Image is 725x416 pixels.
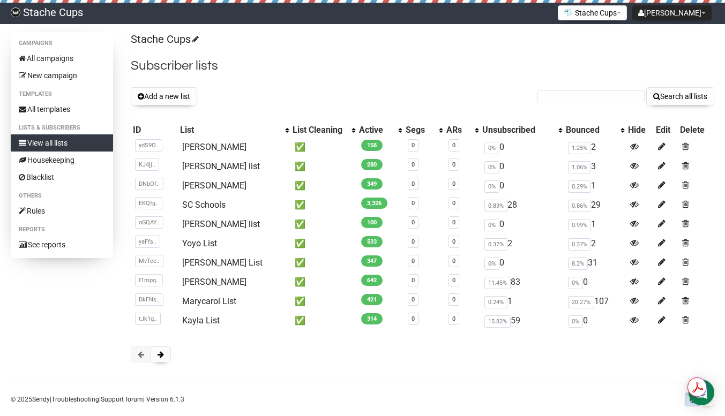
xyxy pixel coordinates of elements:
[290,292,357,311] td: ✅
[480,157,564,176] td: 0
[361,217,383,228] span: 100
[178,123,290,138] th: List: No sort applied, activate to apply an ascending sort
[480,311,564,330] td: 59
[564,123,626,138] th: Bounced: No sort applied, activate to apply an ascending sort
[568,219,591,231] span: 0.99%
[564,8,572,17] img: 1.png
[361,255,383,267] span: 347
[480,234,564,253] td: 2
[133,125,175,135] div: ID
[11,134,113,152] a: View all lists
[101,396,143,403] a: Support forum
[480,253,564,273] td: 0
[412,277,415,284] a: 0
[361,236,383,247] span: 533
[484,200,507,212] span: 0.83%
[656,125,675,135] div: Edit
[11,394,184,405] p: © 2025 | | | Version 6.1.3
[290,215,357,234] td: ✅
[444,123,480,138] th: ARs: No sort applied, activate to apply an ascending sort
[412,258,415,264] a: 0
[412,315,415,322] a: 0
[182,258,263,268] a: [PERSON_NAME] List
[131,56,714,75] h2: Subscriber lists
[480,195,564,215] td: 28
[568,200,591,212] span: 0.86%
[290,311,357,330] td: ✅
[180,125,280,135] div: List
[480,273,564,292] td: 83
[564,195,626,215] td: 29
[480,123,564,138] th: Unsubscribed: No sort applied, activate to apply an ascending sort
[290,176,357,195] td: ✅
[484,180,499,193] span: 0%
[135,158,159,171] span: KJ4jj..
[412,296,415,303] a: 0
[135,293,163,306] span: DkFNs..
[182,238,217,248] a: Yoyo List
[484,142,499,154] span: 0%
[568,296,594,308] span: 20.27%
[131,87,197,105] button: Add a new list
[446,125,469,135] div: ARs
[290,234,357,253] td: ✅
[361,275,383,286] span: 642
[182,219,260,229] a: [PERSON_NAME] list
[452,277,455,284] a: 0
[361,159,383,170] span: 280
[357,123,403,138] th: Active: No sort applied, activate to apply an ascending sort
[403,123,444,138] th: Segs: No sort applied, activate to apply an ascending sort
[484,258,499,270] span: 0%
[568,277,583,289] span: 0%
[568,142,591,154] span: 1.25%
[564,157,626,176] td: 3
[568,161,591,173] span: 1.06%
[564,253,626,273] td: 31
[480,176,564,195] td: 0
[412,180,415,187] a: 0
[11,223,113,236] li: Reports
[135,274,163,286] span: f1mpq..
[11,190,113,202] li: Others
[11,236,113,253] a: See reports
[482,125,553,135] div: Unsubscribed
[290,273,357,292] td: ✅
[678,123,714,138] th: Delete: No sort applied, sorting is disabled
[406,125,433,135] div: Segs
[412,161,415,168] a: 0
[564,138,626,157] td: 2
[182,200,226,210] a: SC Schools
[568,258,588,270] span: 8.2%
[182,277,246,287] a: [PERSON_NAME]
[135,197,162,209] span: EKQfg..
[135,178,163,190] span: DNbOf..
[628,125,652,135] div: Hide
[412,238,415,245] a: 0
[11,152,113,169] a: Housekeeping
[361,178,383,190] span: 349
[452,161,455,168] a: 0
[131,123,177,138] th: ID: No sort applied, sorting is disabled
[484,161,499,173] span: 0%
[361,140,383,151] span: 158
[484,238,507,251] span: 0.37%
[452,219,455,226] a: 0
[564,292,626,311] td: 107
[11,37,113,50] li: Campaigns
[452,258,455,264] a: 0
[290,138,357,157] td: ✅
[32,396,50,403] a: Sendy
[135,255,163,267] span: MvTec..
[290,157,357,176] td: ✅
[568,238,591,251] span: 0.37%
[480,215,564,234] td: 0
[564,273,626,292] td: 0
[51,396,99,403] a: Troubleshooting
[452,238,455,245] a: 0
[646,87,714,105] button: Search all lists
[484,296,507,308] span: 0.24%
[568,180,591,193] span: 0.29%
[564,215,626,234] td: 1
[480,292,564,311] td: 1
[484,277,511,289] span: 11.45%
